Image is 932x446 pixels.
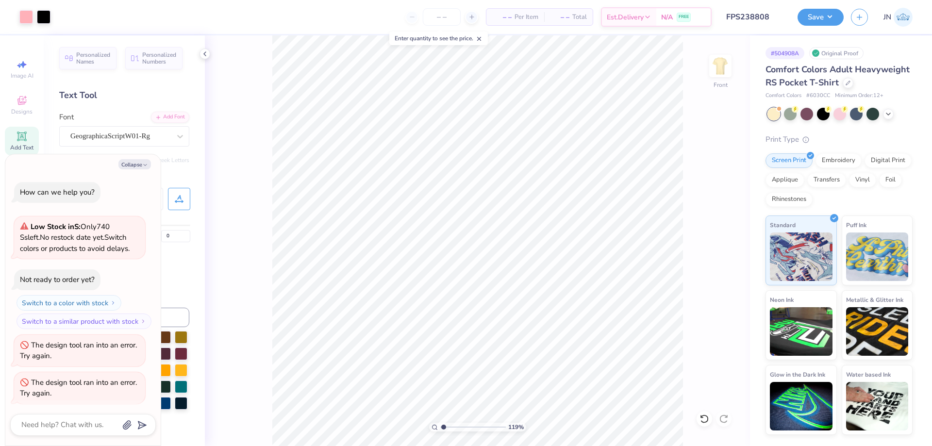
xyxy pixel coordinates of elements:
div: Front [714,81,728,89]
img: Front [711,56,730,76]
button: Save [798,9,844,26]
div: Transfers [807,173,846,187]
span: Total [572,12,587,22]
span: Comfort Colors Adult Heavyweight RS Pocket T-Shirt [766,64,910,88]
strong: Low Stock in S : [31,222,81,231]
img: Neon Ink [770,307,832,356]
span: FREE [679,14,689,20]
span: Personalized Numbers [142,51,177,65]
img: Jacky Noya [894,8,913,27]
div: Print Type [766,134,913,145]
img: Switch to a similar product with stock [140,318,146,324]
a: JN [883,8,913,27]
span: Personalized Names [76,51,111,65]
img: Puff Ink [846,232,909,281]
input: Untitled Design [719,7,790,27]
img: Glow in the Dark Ink [770,382,832,430]
span: Metallic & Glitter Ink [846,295,903,305]
div: Vinyl [849,173,876,187]
button: Collapse [118,159,151,169]
span: Add Text [10,144,33,151]
span: Minimum Order: 12 + [835,92,883,100]
span: Only 740 Ss left. Switch colors or products to avoid delays. [20,222,130,253]
div: The design tool ran into an error. Try again. [20,378,137,398]
div: Not ready to order yet? [20,275,95,284]
div: How can we help you? [20,187,95,197]
div: Foil [879,173,902,187]
img: Water based Ink [846,382,909,430]
span: Comfort Colors [766,92,801,100]
div: Digital Print [865,153,912,168]
input: – – [423,8,461,26]
span: Puff Ink [846,220,866,230]
div: Screen Print [766,153,813,168]
span: Neon Ink [770,295,794,305]
span: Per Item [515,12,538,22]
div: Text Tool [59,89,189,102]
div: The design tool ran into an error. Try again. [20,340,137,361]
span: Water based Ink [846,369,891,380]
div: Applique [766,173,804,187]
span: – – [492,12,512,22]
img: Switch to a color with stock [110,300,116,306]
span: No restock date yet. [40,232,104,242]
img: Standard [770,232,832,281]
span: Est. Delivery [607,12,644,22]
span: – – [550,12,569,22]
label: Font [59,112,74,123]
div: Enter quantity to see the price. [389,32,488,45]
div: Embroidery [815,153,862,168]
button: Switch to a similar product with stock [17,314,151,329]
img: Metallic & Glitter Ink [846,307,909,356]
div: Original Proof [809,47,864,59]
span: 119 % [508,423,524,431]
span: Image AI [11,72,33,80]
span: Glow in the Dark Ink [770,369,825,380]
span: # 6030CC [806,92,830,100]
button: Switch to a color with stock [17,295,121,311]
span: Designs [11,108,33,116]
div: Rhinestones [766,192,813,207]
span: Standard [770,220,796,230]
div: Add Font [151,112,189,123]
div: # 504908A [766,47,804,59]
span: JN [883,12,891,23]
span: N/A [661,12,673,22]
